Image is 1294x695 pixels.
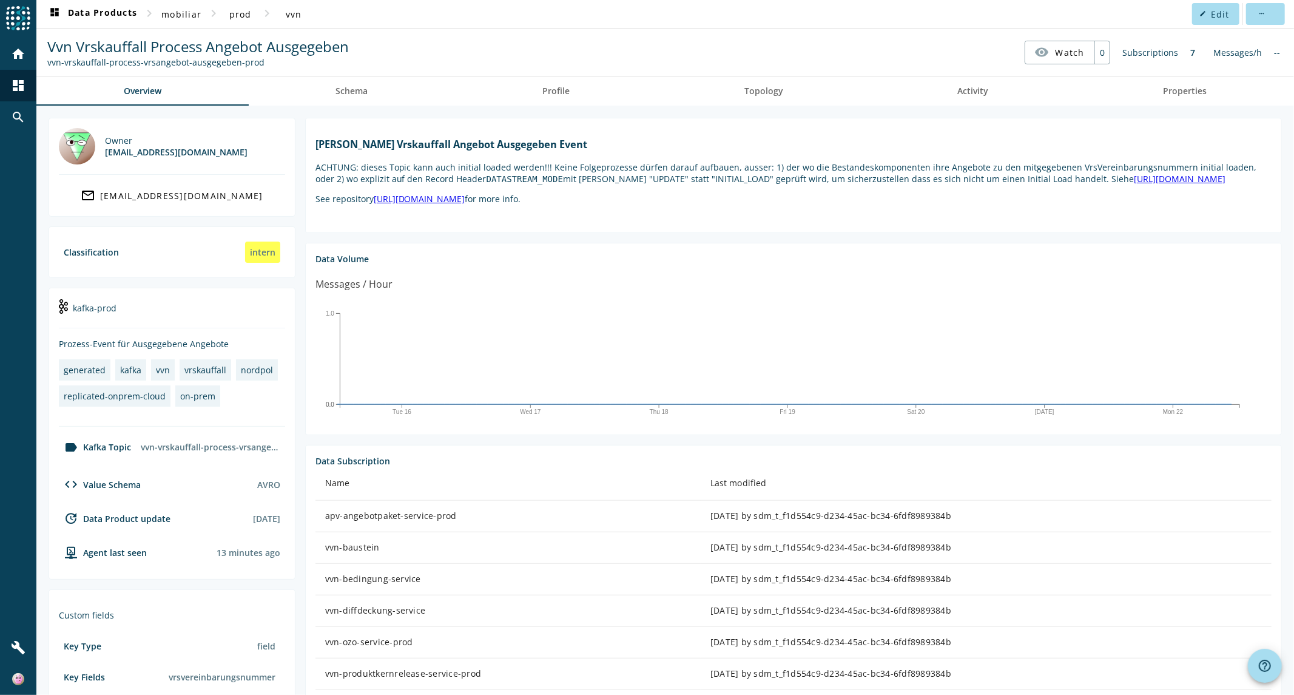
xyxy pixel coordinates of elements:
div: Data Product update [59,511,170,526]
span: Properties [1163,87,1207,95]
td: [DATE] by sdm_t_f1d554c9-d234-45ac-bc34-6fdf8989384b [701,564,1272,595]
mat-icon: code [64,477,78,492]
text: Mon 22 [1163,409,1184,415]
p: ACHTUNG: dieses Topic kann auch initial loaded werden!!! Keine Folgeprozesse dürfen darauf aufbau... [315,161,1272,185]
div: No information [1268,41,1286,64]
div: Messages/h [1207,41,1268,64]
img: b7ee1099912de0bd49c4108182f4e588 [12,673,24,685]
mat-icon: label [64,440,78,455]
td: [DATE] by sdm_t_f1d554c9-d234-45ac-bc34-6fdf8989384b [701,532,1272,564]
text: 0.0 [326,401,334,407]
span: Activity [958,87,989,95]
div: AVRO [257,479,280,490]
div: vvn-ozo-service-prod [325,636,691,648]
div: Prozess-Event für Ausgegebene Angebote [59,338,285,350]
span: prod [229,8,252,20]
div: Key Type [64,640,101,652]
mat-icon: edit [1199,10,1206,17]
div: [EMAIL_ADDRESS][DOMAIN_NAME] [100,190,263,202]
mat-icon: update [64,511,78,526]
mat-icon: chevron_right [142,6,157,21]
div: Subscriptions [1116,41,1184,64]
a: [URL][DOMAIN_NAME] [374,193,465,205]
mat-icon: visibility [1035,45,1050,59]
mat-icon: mail_outline [81,188,95,203]
span: Vvn Vrskauffall Process Angebot Ausgegeben [47,36,349,56]
text: Tue 16 [393,409,411,415]
div: 7 [1184,41,1201,64]
span: Schema [336,87,368,95]
span: Edit [1211,8,1230,20]
mat-icon: build [11,640,25,655]
div: vrsvereinbarungsnummer [164,666,280,688]
span: Watch [1056,42,1085,63]
mat-icon: dashboard [47,7,62,21]
mat-icon: search [11,110,25,124]
div: Data Subscription [315,455,1272,467]
div: replicated-onprem-cloud [64,390,166,402]
div: Messages / Hour [315,277,393,292]
text: 1.0 [326,310,334,316]
mat-icon: chevron_right [206,6,221,21]
div: agent-env-prod [59,545,147,560]
div: Kafka Topic: vvn-vrskauffall-process-vrsangebot-ausgegeben-prod [47,56,349,68]
h1: [PERSON_NAME] Vrskauffall Angebot Ausgegeben Event [315,138,1272,151]
mat-icon: help_outline [1258,659,1272,673]
text: [DATE] [1035,409,1054,415]
button: Edit [1192,3,1239,25]
button: mobiliar [157,3,206,25]
div: Value Schema [59,477,141,492]
mat-icon: more_horiz [1258,10,1265,17]
td: [DATE] by sdm_t_f1d554c9-d234-45ac-bc34-6fdf8989384b [701,501,1272,532]
div: [EMAIL_ADDRESS][DOMAIN_NAME] [105,146,248,158]
a: [URL][DOMAIN_NAME] [1134,173,1225,185]
span: Data Products [47,7,137,21]
div: Key Fields [64,671,105,683]
img: spoud-logo.svg [6,6,30,30]
mat-icon: home [11,47,25,61]
span: Profile [542,87,570,95]
span: Topology [744,87,783,95]
span: Overview [124,87,161,95]
div: Kafka Topic [59,440,131,455]
text: Sat 20 [907,409,925,415]
button: Watch [1025,41,1094,63]
td: [DATE] by sdm_t_f1d554c9-d234-45ac-bc34-6fdf8989384b [701,595,1272,627]
div: Custom fields [59,609,285,621]
td: [DATE] by sdm_t_f1d554c9-d234-45ac-bc34-6fdf8989384b [701,659,1272,690]
div: vvn-vrskauffall-process-vrsangebot-ausgegeben-prod [136,436,285,458]
button: vvn [274,3,313,25]
th: Last modified [701,467,1272,501]
a: [EMAIL_ADDRESS][DOMAIN_NAME] [59,185,285,206]
div: intern [245,242,280,263]
div: 0 [1094,41,1110,64]
button: Data Products [42,3,142,25]
span: mobiliar [161,8,201,20]
text: Wed 17 [520,409,541,415]
div: apv-angebotpaket-service-prod [325,510,691,522]
div: on-prem [180,390,215,402]
img: mbx_300520@mobi.ch [59,128,95,164]
div: vvn-diffdeckung-service [325,605,691,617]
mat-icon: dashboard [11,78,25,93]
div: Data Volume [315,253,1272,265]
div: vvn-bedingung-service [325,573,691,585]
text: Fri 19 [780,409,795,415]
div: vvn-produktkernrelease-service-prod [325,668,691,680]
div: kafka-prod [59,298,285,328]
div: vrskauffall [184,364,226,376]
div: Classification [64,246,119,258]
p: See repository for more info. [315,193,1272,205]
div: [DATE] [253,513,280,524]
span: vvn [286,8,302,20]
div: Agents typically reports every 15min to 1h [217,547,280,558]
code: DATASTREAM_MODE [487,174,563,184]
button: prod [221,3,260,25]
div: generated [64,364,106,376]
mat-icon: chevron_right [260,6,274,21]
div: kafka [120,364,141,376]
td: [DATE] by sdm_t_f1d554c9-d234-45ac-bc34-6fdf8989384b [701,627,1272,659]
div: field [252,636,280,657]
div: Owner [105,135,248,146]
img: kafka-prod [59,299,68,314]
